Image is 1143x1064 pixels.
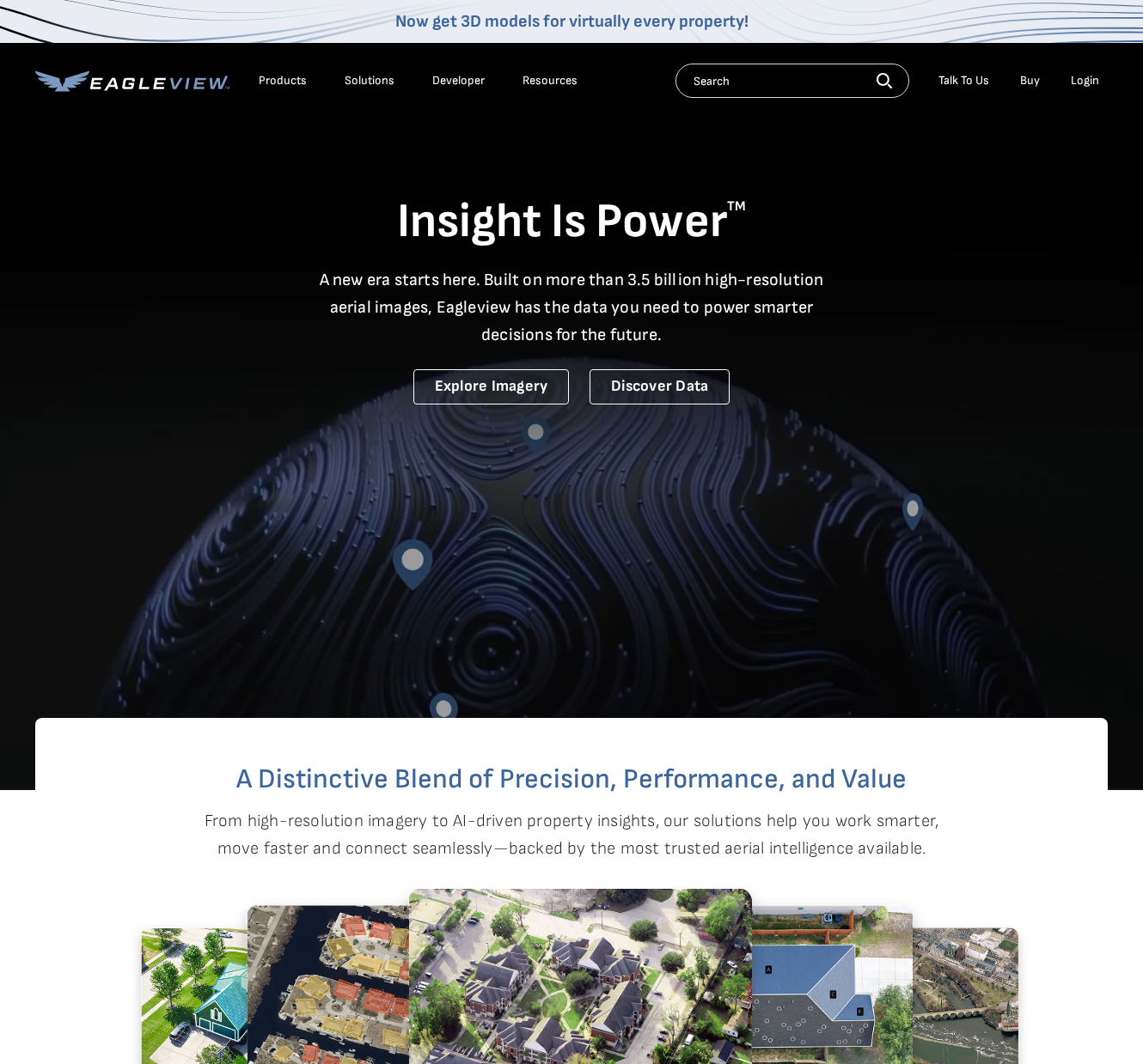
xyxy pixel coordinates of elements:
[1020,73,1040,88] a: Buy
[1071,73,1099,88] div: Login
[675,64,909,98] input: Search
[727,198,746,215] sup: TM
[590,369,730,404] a: Discover Data
[35,192,1108,252] h1: Insight Is Power
[204,807,939,862] p: From high-resolution imagery to AI-driven property insights, our solutions help you work smarter,...
[259,73,307,88] div: Products
[104,766,1039,793] h2: A Distinctive Blend of Precision, Performance, and Value
[345,73,394,88] div: Solutions
[309,266,834,349] p: A new era starts here. Built on more than 3.5 billion high-resolution aerial images, Eagleview ha...
[523,73,578,88] div: Resources
[395,11,749,32] a: Now get 3D models for virtually every property!
[413,369,570,404] a: Explore Imagery
[938,73,989,88] div: Talk To Us
[432,73,485,88] a: Developer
